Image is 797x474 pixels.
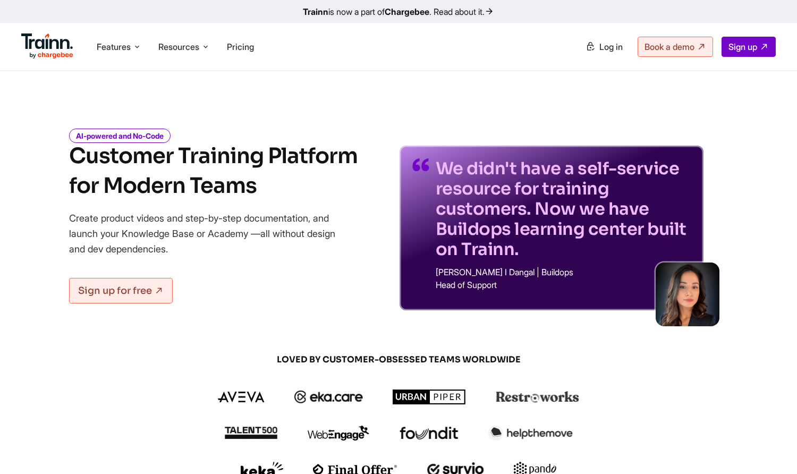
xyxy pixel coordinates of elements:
[728,41,757,52] span: Sign up
[496,391,579,403] img: restroworks logo
[599,41,623,52] span: Log in
[399,427,459,439] img: foundit logo
[436,158,691,259] p: We didn't have a self-service resource for training customers. Now we have Buildops learning cent...
[436,268,691,276] p: [PERSON_NAME] I Dangal | Buildops
[488,426,573,441] img: helpthemove logo
[722,37,776,57] a: Sign up
[579,37,629,56] a: Log in
[227,41,254,52] a: Pricing
[656,263,719,326] img: sabina-buildops.d2e8138.png
[218,392,265,402] img: aveva logo
[385,6,429,17] b: Chargebee
[69,278,173,303] a: Sign up for free
[303,6,328,17] b: Trainn
[69,210,351,257] p: Create product videos and step-by-step documentation, and launch your Knowledge Base or Academy —...
[308,426,369,441] img: webengage logo
[143,354,654,366] span: LOVED BY CUSTOMER-OBSESSED TEAMS WORLDWIDE
[412,158,429,171] img: quotes-purple.41a7099.svg
[158,41,199,53] span: Resources
[393,390,466,404] img: urbanpiper logo
[97,41,131,53] span: Features
[21,33,73,59] img: Trainn Logo
[69,141,358,201] h1: Customer Training Platform for Modern Teams
[224,426,277,439] img: talent500 logo
[638,37,713,57] a: Book a demo
[645,41,694,52] span: Book a demo
[436,281,691,289] p: Head of Support
[69,129,171,143] i: AI-powered and No-Code
[294,391,363,403] img: ekacare logo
